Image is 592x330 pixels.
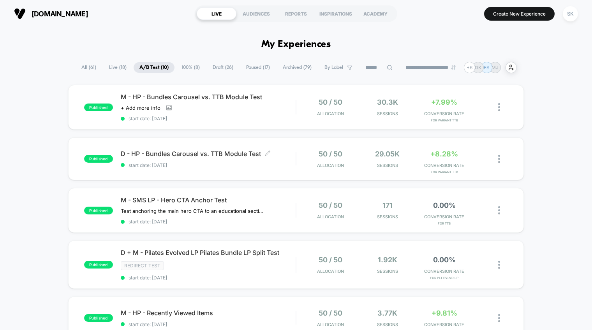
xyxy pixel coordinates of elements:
[121,275,296,281] span: start date: [DATE]
[240,62,276,73] span: Paused ( 17 )
[375,150,400,158] span: 29.05k
[121,208,265,214] span: Test anchoring the main hero CTA to an educational section about our method vs. TTB product detai...
[121,261,164,270] span: Redirect Test
[84,155,113,163] span: published
[418,111,471,116] span: CONVERSION RATE
[475,65,481,70] p: DK
[121,196,296,204] span: M - SMS LP - Hero CTA Anchor Test
[484,7,555,21] button: Create New Experience
[276,7,316,20] div: REPORTS
[563,6,578,21] div: SK
[498,261,500,269] img: close
[498,155,500,163] img: close
[361,269,414,274] span: Sessions
[121,321,296,327] span: start date: [DATE]
[121,150,296,158] span: D - HP - Bundles Carousel vs. TTB Module Test
[498,314,500,322] img: close
[319,256,342,264] span: 50 / 50
[324,65,343,70] span: By Label
[317,322,344,327] span: Allocation
[492,65,499,70] p: MJ
[316,7,356,20] div: INSPIRATIONS
[12,7,90,20] button: [DOMAIN_NAME]
[361,214,414,219] span: Sessions
[430,150,458,158] span: +8.28%
[431,98,457,106] span: +7.99%
[207,62,239,73] span: Draft ( 26 )
[121,162,296,168] span: start date: [DATE]
[103,62,132,73] span: Live ( 18 )
[382,201,393,209] span: 171
[464,62,475,73] div: + 6
[319,150,342,158] span: 50 / 50
[418,269,471,274] span: CONVERSION RATE
[76,62,102,73] span: All ( 61 )
[317,111,344,116] span: Allocation
[261,39,331,50] h1: My Experiences
[356,7,395,20] div: ACADEMY
[197,7,236,20] div: LIVE
[236,7,276,20] div: AUDIENCES
[84,207,113,214] span: published
[560,6,580,22] button: SK
[277,62,317,73] span: Archived ( 79 )
[361,163,414,168] span: Sessions
[317,269,344,274] span: Allocation
[498,206,500,214] img: close
[498,103,500,111] img: close
[32,10,88,18] span: [DOMAIN_NAME]
[134,62,174,73] span: A/B Test ( 10 )
[484,65,490,70] p: ES
[84,104,113,111] span: published
[432,309,457,317] span: +9.81%
[121,249,296,256] span: D + M - Pilates Evolved LP Pilates Bundle LP Split Test
[451,65,456,70] img: end
[418,214,471,219] span: CONVERSION RATE
[14,8,26,19] img: Visually logo
[121,309,296,317] span: M - HP - Recently Viewed Items
[319,98,342,106] span: 50 / 50
[361,111,414,116] span: Sessions
[84,314,113,322] span: published
[433,201,456,209] span: 0.00%
[418,170,471,174] span: for Variant TTB
[121,93,296,101] span: M - HP - Bundles Carousel vs. TTB Module Test
[121,105,160,111] span: + Add more info
[418,163,471,168] span: CONVERSION RATE
[433,256,456,264] span: 0.00%
[84,261,113,269] span: published
[319,309,342,317] span: 50 / 50
[418,118,471,122] span: for Variant TTB
[121,219,296,225] span: start date: [DATE]
[378,256,397,264] span: 1.92k
[361,322,414,327] span: Sessions
[317,163,344,168] span: Allocation
[319,201,342,209] span: 50 / 50
[418,276,471,280] span: for PLT EVLVD LP
[377,98,398,106] span: 30.3k
[418,221,471,225] span: for TTB
[418,322,471,327] span: CONVERSION RATE
[317,214,344,219] span: Allocation
[176,62,206,73] span: 100% ( 8 )
[121,116,296,121] span: start date: [DATE]
[377,309,397,317] span: 3.77k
